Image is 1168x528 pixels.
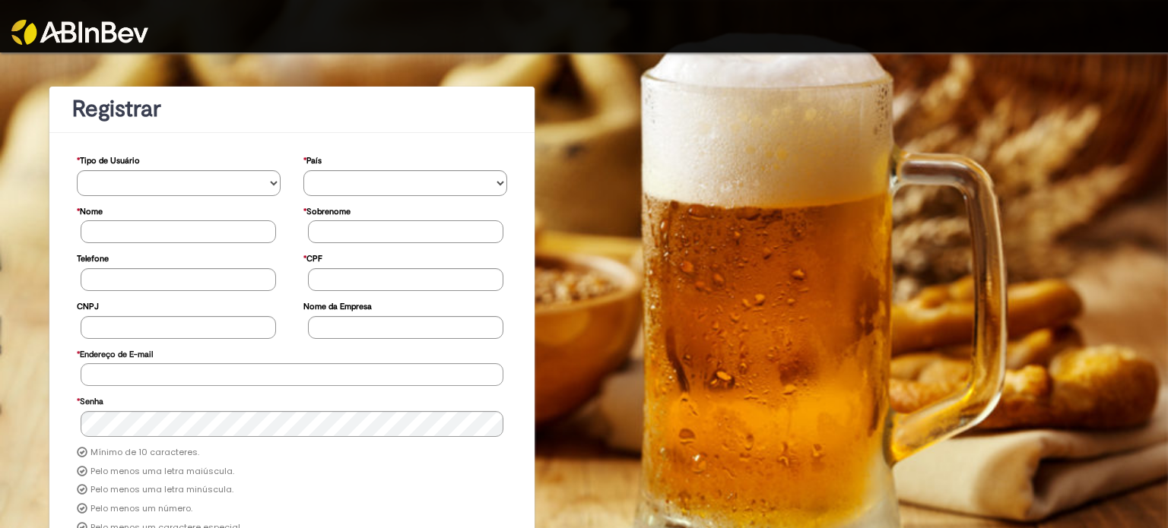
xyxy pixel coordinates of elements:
label: Nome [77,199,103,221]
label: Senha [77,389,103,411]
label: Tipo de Usuário [77,148,140,170]
label: Mínimo de 10 caracteres. [90,447,199,459]
label: CPF [303,246,322,268]
label: Endereço de E-mail [77,342,153,364]
label: Pelo menos uma letra maiúscula. [90,466,234,478]
img: ABInbev-white.png [11,20,148,45]
label: Telefone [77,246,109,268]
label: Pelo menos um número. [90,503,192,515]
label: Pelo menos uma letra minúscula. [90,484,233,496]
label: País [303,148,322,170]
h1: Registrar [72,96,512,122]
label: CNPJ [77,294,99,316]
label: Nome da Empresa [303,294,372,316]
label: Sobrenome [303,199,351,221]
